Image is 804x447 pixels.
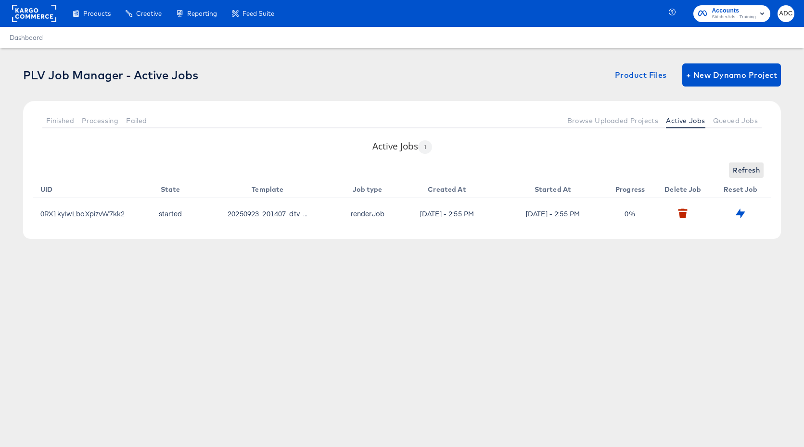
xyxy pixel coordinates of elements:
span: Queued Jobs [713,117,758,124]
td: 0RX1kyIwLboXpizvW7kk2 [33,198,148,229]
span: Product Files [615,68,667,82]
th: Started At [502,178,608,198]
span: Reporting [187,10,217,17]
th: Progress [608,178,656,198]
th: State [148,178,196,198]
td: 0 % [608,198,656,229]
button: AccountsStitcherAds - Training [693,5,770,22]
span: Feed Suite [242,10,274,17]
th: Delete Job [656,178,714,198]
span: Active Jobs [666,117,705,124]
button: Refresh [729,162,764,178]
span: Failed [126,117,147,124]
button: Product Files [611,63,671,87]
span: Browse Uploaded Projects [567,117,659,124]
td: started [148,198,196,229]
td: [DATE] - 2:55 PM [502,198,608,229]
button: + New Dynamo Project [682,63,781,87]
td: renderJob [343,198,396,229]
span: Processing [82,117,118,124]
button: ADC [778,5,794,22]
th: Reset Job [714,178,771,198]
th: Template [196,178,343,198]
div: PLV Job Manager - Active Jobs [23,68,198,82]
td: [DATE] - 2:55 PM [396,198,502,229]
span: ADC [781,8,791,19]
th: UID [33,178,148,198]
span: StitcherAds - Training [712,13,756,21]
span: Creative [136,10,162,17]
a: Dashboard [10,34,43,41]
span: Finished [46,117,74,124]
span: Products [83,10,111,17]
span: Refresh [733,164,760,176]
span: Accounts [712,6,756,16]
th: Created At [396,178,502,198]
h3: Active Jobs [372,140,432,154]
th: Job type [343,178,396,198]
span: 20250923_201407_dtv_svod_version_1_activate_30_im8onh.aep [228,209,307,218]
span: 1 [418,144,432,150]
span: + New Dynamo Project [686,68,777,82]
